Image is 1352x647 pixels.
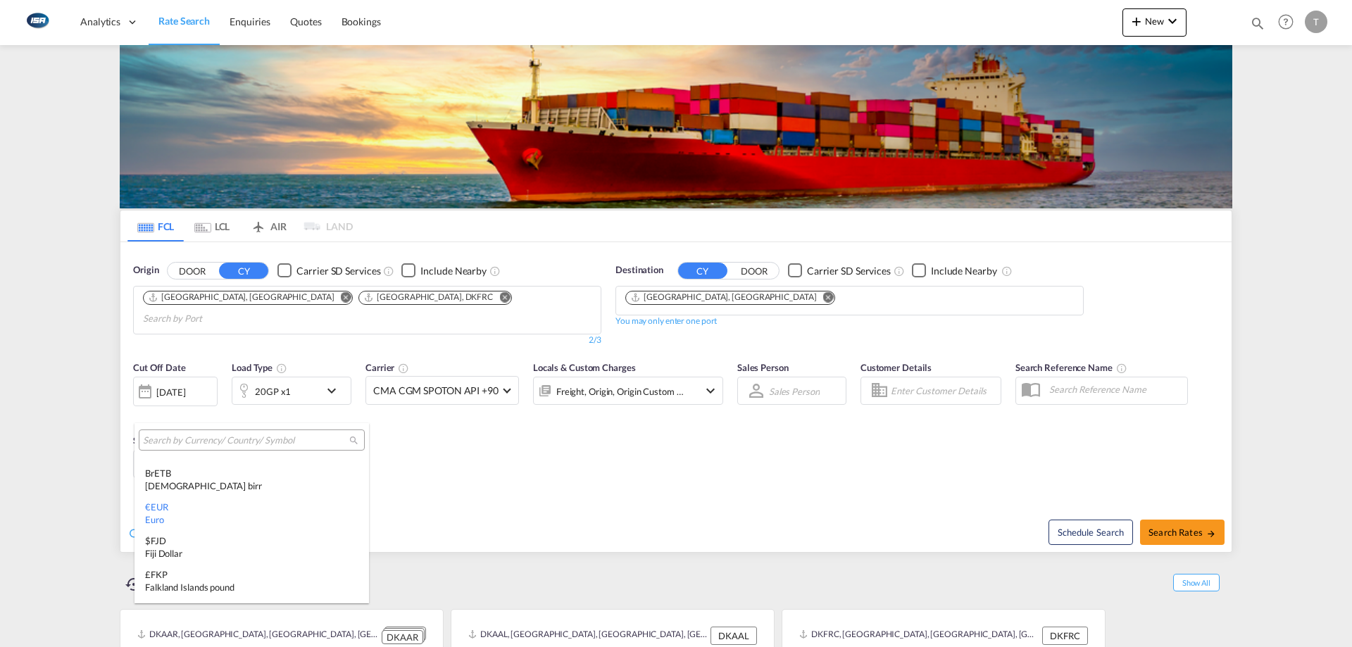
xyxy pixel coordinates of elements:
span: kr [145,603,154,614]
div: FJD [145,534,358,560]
div: Fiji Dollar [145,547,358,560]
div: Euro [145,513,358,526]
div: Falkland Islands pound [145,581,358,593]
span: Br [145,467,154,479]
div: [DEMOGRAPHIC_DATA] birr [145,479,358,492]
div: FKP [145,568,358,593]
div: EUR [145,501,358,526]
md-icon: icon-magnify [349,435,359,446]
span: € [145,501,151,513]
input: Search by Currency/ Country/ Symbol [143,434,349,447]
span: $ [145,535,151,546]
div: ETB [145,467,358,492]
span: £ [145,569,151,580]
div: FOK [145,602,358,627]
